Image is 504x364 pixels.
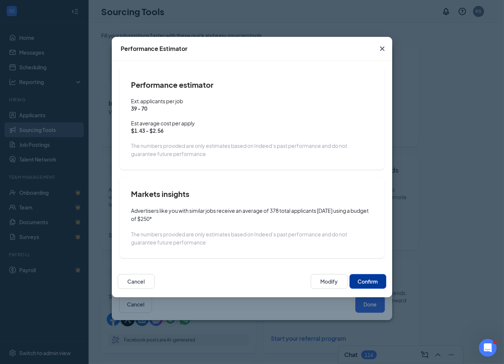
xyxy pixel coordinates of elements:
span: Est average cost per apply [131,119,373,127]
button: Confirm [349,274,386,289]
button: Close [372,37,392,60]
iframe: Intercom live chat [479,339,497,357]
svg: Cross [378,44,387,53]
span: $1.43 - $2.56 [131,127,373,134]
span: 39 - 70 [131,105,373,112]
span: The numbers provided are only estimates based on Indeed’s past performance and do not guarantee f... [131,231,347,246]
div: Performance Estimator [121,45,187,53]
span: Ext.applicants per job [131,97,373,105]
button: Cancel [118,274,155,289]
button: Modify [311,274,348,289]
span: The numbers provided are only estimates based on Indeed’s past performance and do not guarantee f... [131,142,347,157]
h4: Performance estimator [131,80,373,90]
span: Advertisers like you with similar jobs receive an average of 378 total applicants [DATE] using a ... [131,207,369,222]
h4: Markets insights [131,189,373,199]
